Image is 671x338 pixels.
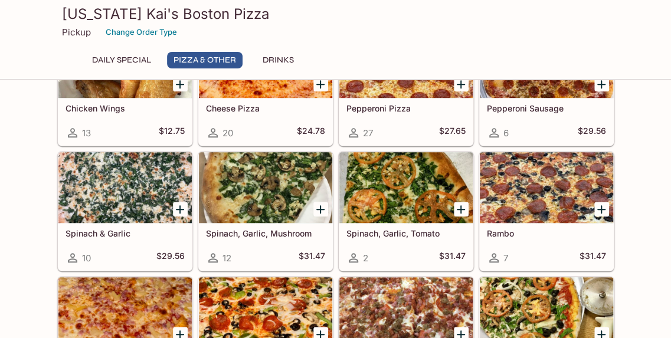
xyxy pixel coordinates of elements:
span: 13 [82,127,91,139]
button: Add Cheese Pizza [313,77,328,91]
a: Rambo7$31.47 [479,152,614,271]
button: Add Spinach, Garlic, Mushroom [313,202,328,216]
span: 7 [503,252,508,264]
div: Pepperoni Pizza [339,27,473,98]
h5: $29.56 [156,251,185,265]
h5: $31.47 [580,251,606,265]
span: 10 [82,252,91,264]
h5: Spinach & Garlic [66,228,185,238]
a: Spinach, Garlic, Mushroom12$31.47 [198,152,333,271]
div: Chicken Wings [58,27,192,98]
a: Spinach & Garlic10$29.56 [58,152,192,271]
h5: $12.75 [159,126,185,140]
h5: Chicken Wings [66,103,185,113]
button: Add Pepperoni Pizza [454,77,469,91]
a: Cheese Pizza20$24.78 [198,27,333,146]
button: Add Spinach, Garlic, Tomato [454,202,469,216]
button: Drinks [252,52,305,68]
h5: $31.47 [439,251,466,265]
a: Pepperoni Pizza27$27.65 [339,27,473,146]
a: Chicken Wings13$12.75 [58,27,192,146]
button: Pizza & Other [167,52,243,68]
button: Daily Special [86,52,158,68]
h5: Rambo [487,228,606,238]
h5: Pepperoni Sausage [487,103,606,113]
a: Spinach, Garlic, Tomato2$31.47 [339,152,473,271]
div: Pepperoni Sausage [480,27,613,98]
button: Change Order Type [100,23,182,41]
div: Spinach, Garlic, Mushroom [199,152,332,223]
button: Add Rambo [594,202,609,216]
span: 6 [503,127,509,139]
h5: Spinach, Garlic, Mushroom [206,228,325,238]
div: Cheese Pizza [199,27,332,98]
span: 20 [222,127,233,139]
h5: Pepperoni Pizza [346,103,466,113]
h5: Spinach, Garlic, Tomato [346,228,466,238]
h5: $31.47 [299,251,325,265]
button: Add Spinach & Garlic [173,202,188,216]
div: Rambo [480,152,613,223]
h5: Cheese Pizza [206,103,325,113]
p: Pickup [62,27,91,38]
a: Pepperoni Sausage6$29.56 [479,27,614,146]
h5: $24.78 [297,126,325,140]
h5: $27.65 [439,126,466,140]
h5: $29.56 [578,126,606,140]
div: Spinach & Garlic [58,152,192,223]
button: Add Chicken Wings [173,77,188,91]
button: Add Pepperoni Sausage [594,77,609,91]
span: 12 [222,252,231,264]
h3: [US_STATE] Kai's Boston Pizza [62,5,610,23]
span: 27 [363,127,373,139]
div: Spinach, Garlic, Tomato [339,152,473,223]
span: 2 [363,252,368,264]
